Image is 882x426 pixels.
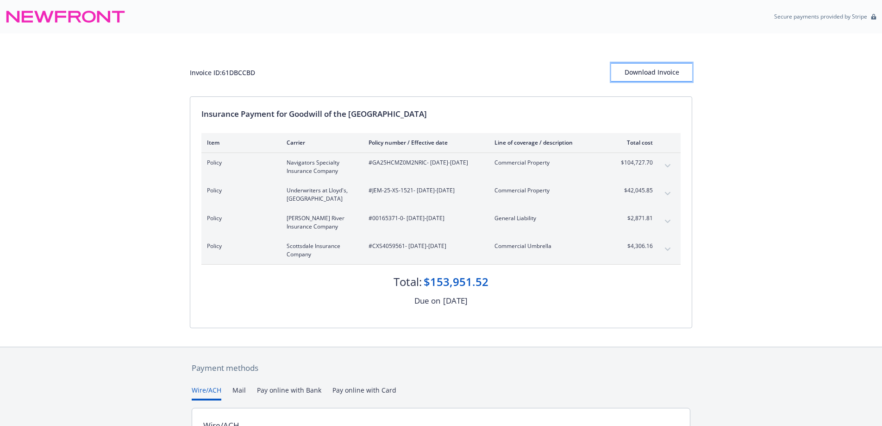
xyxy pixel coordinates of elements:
[618,139,653,146] div: Total cost
[774,13,867,20] p: Secure payments provided by Stripe
[369,139,480,146] div: Policy number / Effective date
[494,242,603,250] span: Commercial Umbrella
[190,68,255,77] div: Invoice ID: 61DBCCBD
[369,186,480,195] span: #JEM-25-XS-1521 - [DATE]-[DATE]
[287,214,354,231] span: [PERSON_NAME] River Insurance Company
[207,139,272,146] div: Item
[369,242,480,250] span: #CXS4059561 - [DATE]-[DATE]
[443,295,468,307] div: [DATE]
[494,139,603,146] div: Line of coverage / description
[611,63,692,82] button: Download Invoice
[494,186,603,195] span: Commercial Property
[201,153,681,181] div: PolicyNavigators Specialty Insurance Company#GA25HCMZ0M2NRIC- [DATE]-[DATE]Commercial Property$10...
[494,159,603,167] span: Commercial Property
[618,159,653,167] span: $104,727.70
[207,242,272,250] span: Policy
[369,159,480,167] span: #GA25HCMZ0M2NRIC - [DATE]-[DATE]
[257,385,321,401] button: Pay online with Bank
[207,214,272,223] span: Policy
[618,186,653,195] span: $42,045.85
[201,209,681,236] div: Policy[PERSON_NAME] River Insurance Company#00165371-0- [DATE]-[DATE]General Liability$2,871.81ex...
[660,214,675,229] button: expand content
[201,108,681,120] div: Insurance Payment for Goodwill of the [GEOGRAPHIC_DATA]
[201,236,681,264] div: PolicyScottsdale Insurance Company#CXS4059561- [DATE]-[DATE]Commercial Umbrella$4,306.16expand co...
[287,139,354,146] div: Carrier
[424,274,488,290] div: $153,951.52
[414,295,440,307] div: Due on
[394,274,422,290] div: Total:
[660,242,675,257] button: expand content
[618,214,653,223] span: $2,871.81
[192,362,690,374] div: Payment methods
[494,214,603,223] span: General Liability
[287,186,354,203] span: Underwriters at Lloyd's, [GEOGRAPHIC_DATA]
[207,159,272,167] span: Policy
[287,242,354,259] span: Scottsdale Insurance Company
[618,242,653,250] span: $4,306.16
[201,181,681,209] div: PolicyUnderwriters at Lloyd's, [GEOGRAPHIC_DATA]#JEM-25-XS-1521- [DATE]-[DATE]Commercial Property...
[332,385,396,401] button: Pay online with Card
[207,186,272,195] span: Policy
[287,159,354,175] span: Navigators Specialty Insurance Company
[192,385,221,401] button: Wire/ACH
[232,385,246,401] button: Mail
[369,214,480,223] span: #00165371-0 - [DATE]-[DATE]
[660,186,675,201] button: expand content
[660,159,675,173] button: expand content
